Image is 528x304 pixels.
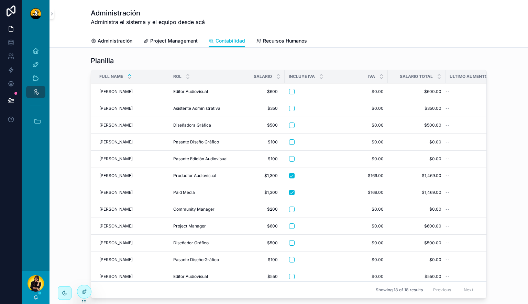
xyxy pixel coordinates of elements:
span: $500 [240,240,278,246]
span: -- [445,122,450,128]
span: Recursos Humanos [263,37,307,44]
span: Diseñadora Gráfica [173,122,211,128]
span: $1,300 [240,190,278,195]
span: $100 [240,156,278,162]
span: Pasante Edición Audiovisual [173,156,228,162]
span: $600.00 [392,89,441,94]
h1: Planilla [91,56,114,66]
span: Incluye IVA [289,74,315,79]
span: -- [445,106,450,111]
span: $100 [240,257,278,262]
span: -- [445,89,450,94]
span: -- [445,190,450,195]
span: -- [445,207,450,212]
div: scrollable content [22,27,49,141]
span: $1,300 [240,173,278,178]
span: $600 [240,89,278,94]
span: $0.00 [340,274,384,279]
span: $500.00 [392,122,441,128]
span: $1,469.00 [392,190,441,195]
span: -- [445,139,450,145]
span: Paid Media [173,190,195,195]
span: -- [445,173,450,178]
span: Editor Audiovisual [173,89,208,94]
span: [PERSON_NAME] [99,223,133,229]
span: [PERSON_NAME] [99,207,133,212]
a: Contabilidad [209,35,245,48]
span: $500.00 [392,240,441,246]
a: Recursos Humanos [256,35,307,48]
span: $0.00 [392,207,441,212]
span: [PERSON_NAME] [99,156,133,162]
span: Community Manager [173,207,214,212]
span: $0.00 [392,257,441,262]
span: [PERSON_NAME] [99,89,133,94]
span: $200 [240,207,278,212]
span: $550 [240,274,278,279]
span: [PERSON_NAME] [99,139,133,145]
span: $0.00 [340,106,384,111]
h1: Administración [91,8,205,18]
span: $0.00 [392,156,441,162]
span: Rol [173,74,181,79]
span: Showing 18 of 18 results [376,287,423,293]
span: $600 [240,223,278,229]
span: [PERSON_NAME] [99,240,133,246]
span: Administra el sistema y el equipo desde acá [91,18,205,26]
span: [PERSON_NAME] [99,122,133,128]
span: Salario [254,74,272,79]
span: [PERSON_NAME] [99,190,133,195]
span: Productor Audiovisual [173,173,216,178]
span: Ultimo aumento [450,74,488,79]
span: $0.00 [340,257,384,262]
span: Full Name [99,74,123,79]
span: $350.00 [392,106,441,111]
span: -- [445,156,450,162]
span: Asistente Administrativa [173,106,220,111]
span: [PERSON_NAME] [99,257,133,262]
span: Administración [98,37,132,44]
span: $1,469.00 [392,173,441,178]
span: Pasante Diseño Gráfico [173,139,219,145]
span: Diseñador Gráfico [173,240,209,246]
span: $0.00 [340,89,384,94]
span: [PERSON_NAME] [99,106,133,111]
span: [PERSON_NAME] [99,173,133,178]
span: $350 [240,106,278,111]
a: Project Management [143,35,198,48]
span: Salario Total [400,74,433,79]
span: $600.00 [392,223,441,229]
span: $169.00 [340,190,384,195]
span: Project Management [150,37,198,44]
span: $100 [240,139,278,145]
span: Contabilidad [216,37,245,44]
span: -- [445,223,450,229]
img: App logo [30,8,41,19]
a: Administración [91,35,132,48]
span: $550.00 [392,274,441,279]
span: $169.00 [340,173,384,178]
span: [PERSON_NAME] [99,274,133,279]
span: Project Manager [173,223,206,229]
span: -- [445,257,450,262]
span: $0.00 [392,139,441,145]
span: $0.00 [340,156,384,162]
span: -- [445,240,450,246]
span: $0.00 [340,122,384,128]
span: Pasante Diseño Gráfico [173,257,219,262]
span: $0.00 [340,207,384,212]
span: Editor Audiovisual [173,274,208,279]
span: IVA [368,74,375,79]
span: $500 [240,122,278,128]
span: -- [445,274,450,279]
span: $0.00 [340,240,384,246]
span: $0.00 [340,139,384,145]
span: $0.00 [340,223,384,229]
